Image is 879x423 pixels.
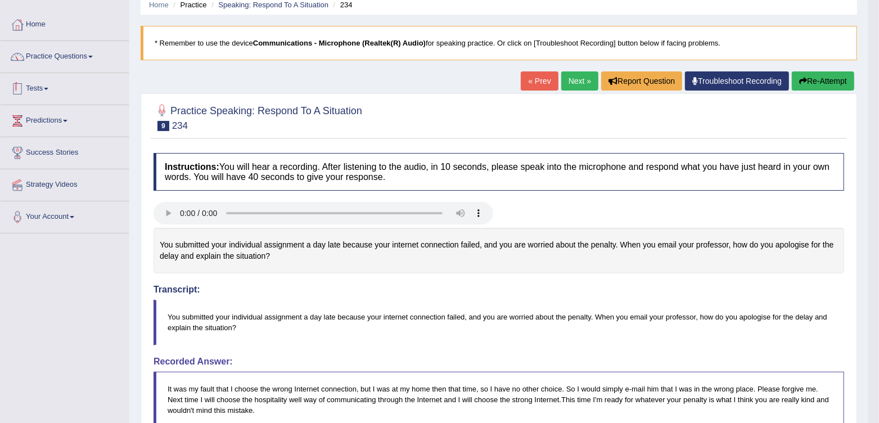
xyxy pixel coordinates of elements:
[253,39,426,47] b: Communications - Microphone (Realtek(R) Audio)
[601,71,682,91] button: Report Question
[157,121,169,131] span: 9
[141,26,857,60] blockquote: * Remember to use the device for speaking practice. Or click on [Troubleshoot Recording] button b...
[165,162,219,172] b: Instructions:
[1,169,129,197] a: Strategy Videos
[1,9,129,37] a: Home
[1,201,129,229] a: Your Account
[154,228,844,273] div: You submitted your individual assignment a day late because your internet connection failed, and ...
[149,1,169,9] a: Home
[1,137,129,165] a: Success Stories
[154,153,844,191] h4: You will hear a recording. After listening to the audio, in 10 seconds, please speak into the mic...
[154,357,844,367] h4: Recorded Answer:
[561,71,598,91] a: Next »
[1,73,129,101] a: Tests
[172,120,188,131] small: 234
[685,71,789,91] a: Troubleshoot Recording
[154,103,362,131] h2: Practice Speaking: Respond To A Situation
[218,1,328,9] a: Speaking: Respond To A Situation
[792,71,854,91] button: Re-Attempt
[1,41,129,69] a: Practice Questions
[1,105,129,133] a: Predictions
[154,300,844,345] blockquote: You submitted your individual assignment a day late because your internet connection failed, and ...
[521,71,558,91] a: « Prev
